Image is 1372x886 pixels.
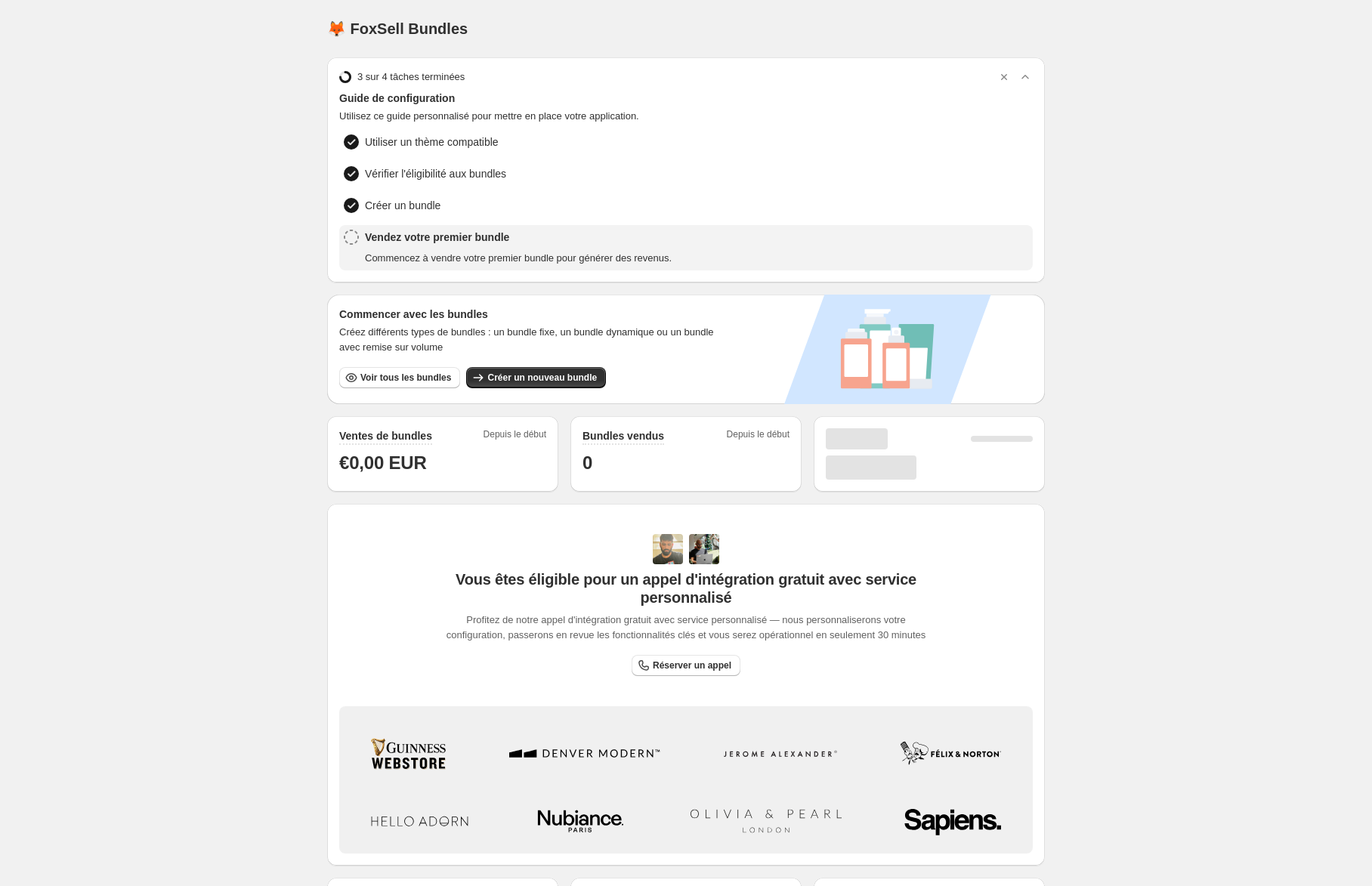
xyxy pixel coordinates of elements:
[582,428,664,443] h2: Bundles vendus
[727,428,790,445] span: Depuis le début
[339,428,432,443] h2: Ventes de bundles
[365,134,499,150] span: Utiliser un thème compatible
[653,659,731,671] span: Réserver un appel
[443,613,929,643] span: Profitez de notre appel d'intégration gratuit avec service personnalisé — nous personnaliserons v...
[365,251,672,266] span: Commencez à vendre votre premier bundle pour générer des revenus.
[339,367,460,388] button: Voir tous les bundles
[339,307,733,322] h3: Commencer avec les bundles
[365,198,440,213] span: Créer un bundle
[339,325,733,355] span: Créez différents types de bundles : un bundle fixe, un bundle dynamique ou un bundle avec remise ...
[360,372,451,384] span: Voir tous les bundles
[653,534,683,564] img: Adi
[632,655,740,676] a: Réserver un appel
[466,367,606,388] button: Créer un nouveau bundle
[357,69,465,85] span: 3 sur 4 tâches terminées
[689,534,719,564] img: Prakhar
[339,109,1033,124] span: Utilisez ce guide personnalisé pour mettre en place votre application.
[327,20,468,38] h1: 🦊 FoxSell Bundles
[365,230,672,245] span: Vendez votre premier bundle
[484,428,546,445] span: Depuis le début
[487,372,597,384] span: Créer un nouveau bundle
[339,451,546,475] h1: €0,00 EUR
[443,570,929,607] span: Vous êtes éligible pour un appel d'intégration gratuit avec service personnalisé
[339,91,1033,106] span: Guide de configuration
[365,166,506,181] span: Vérifier l'éligibilité aux bundles
[582,451,790,475] h1: 0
